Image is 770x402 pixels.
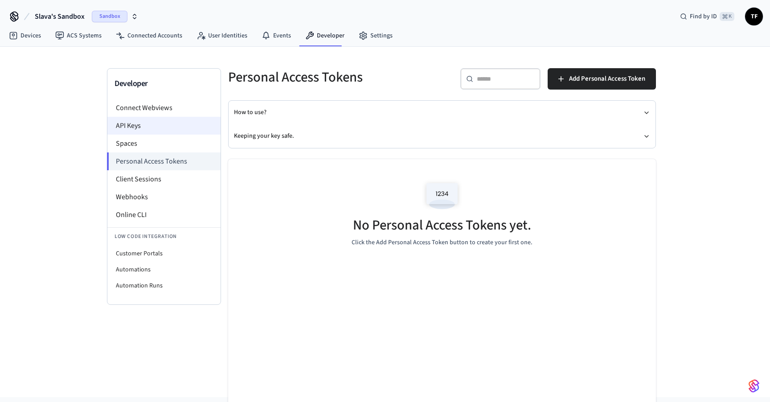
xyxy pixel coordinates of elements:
span: Find by ID [690,12,717,21]
a: Devices [2,28,48,44]
a: ACS Systems [48,28,109,44]
span: TF [746,8,762,25]
li: Client Sessions [107,170,221,188]
button: Add Personal Access Token [548,68,656,90]
span: Sandbox [92,11,127,22]
button: How to use? [234,101,650,124]
span: ⌘ K [720,12,734,21]
a: Connected Accounts [109,28,189,44]
img: Access Codes Empty State [422,177,462,215]
button: Keeping your key safe. [234,124,650,148]
li: Customer Portals [107,246,221,262]
li: Automations [107,262,221,278]
a: Settings [352,28,400,44]
li: Spaces [107,135,221,152]
p: Click the Add Personal Access Token button to create your first one. [352,238,532,247]
h5: Personal Access Tokens [228,68,437,86]
li: Low Code Integration [107,227,221,246]
h5: No Personal Access Tokens yet. [353,216,531,234]
button: TF [745,8,763,25]
a: Events [254,28,298,44]
li: Online CLI [107,206,221,224]
li: Automation Runs [107,278,221,294]
li: API Keys [107,117,221,135]
span: Slava's Sandbox [35,11,85,22]
div: Find by ID⌘ K [673,8,741,25]
li: Personal Access Tokens [107,152,221,170]
span: Add Personal Access Token [569,73,645,85]
h3: Developer [115,78,213,90]
a: Developer [298,28,352,44]
li: Connect Webviews [107,99,221,117]
a: User Identities [189,28,254,44]
img: SeamLogoGradient.69752ec5.svg [749,379,759,393]
li: Webhooks [107,188,221,206]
